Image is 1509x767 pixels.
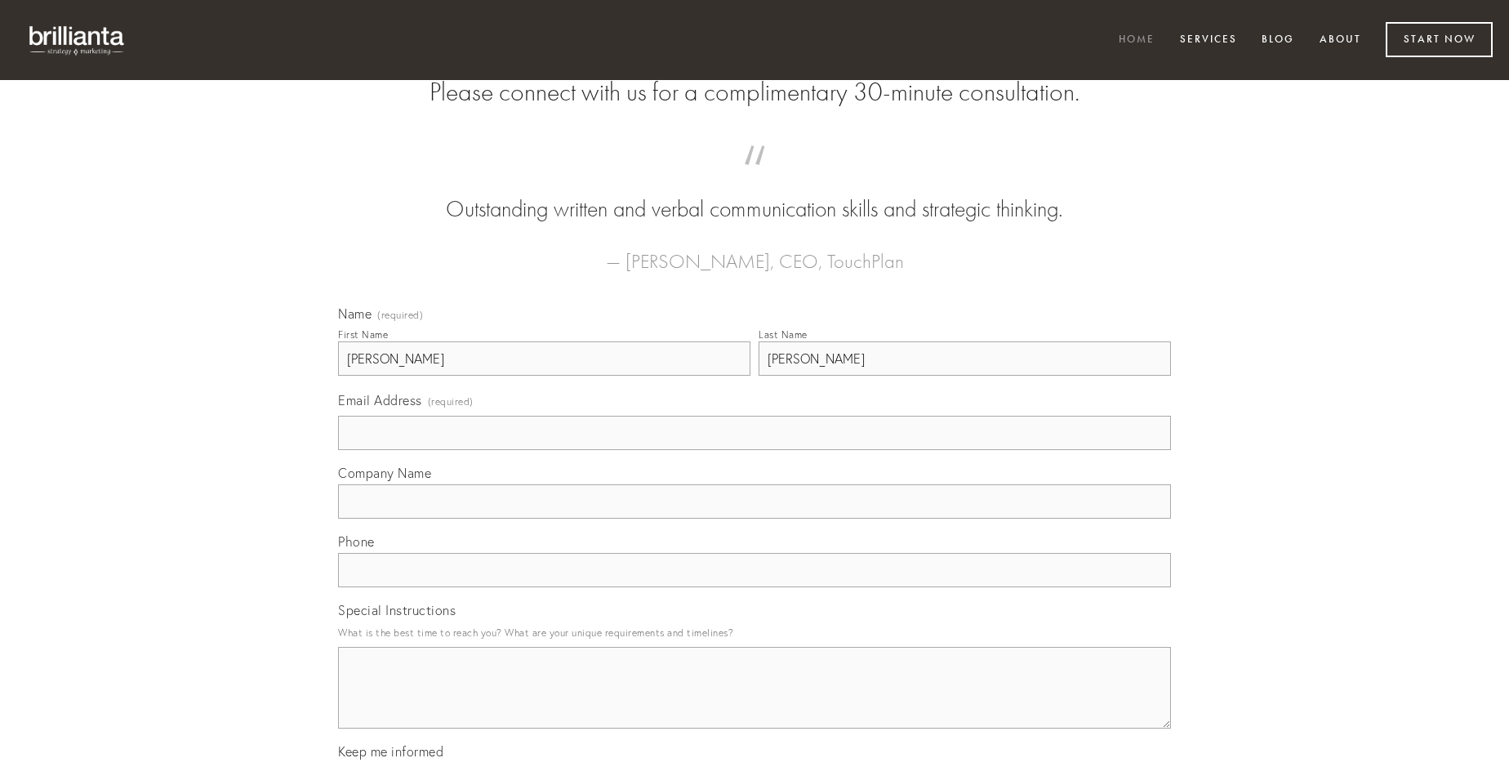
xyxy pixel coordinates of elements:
[364,162,1145,194] span: “
[338,392,422,408] span: Email Address
[377,310,423,320] span: (required)
[338,743,443,760] span: Keep me informed
[759,328,808,341] div: Last Name
[338,602,456,618] span: Special Instructions
[338,533,375,550] span: Phone
[1309,27,1372,54] a: About
[428,390,474,412] span: (required)
[16,16,139,64] img: brillianta - research, strategy, marketing
[364,225,1145,278] figcaption: — [PERSON_NAME], CEO, TouchPlan
[1386,22,1493,57] a: Start Now
[364,162,1145,225] blockquote: Outstanding written and verbal communication skills and strategic thinking.
[1108,27,1165,54] a: Home
[338,622,1171,644] p: What is the best time to reach you? What are your unique requirements and timelines?
[1169,27,1248,54] a: Services
[338,305,372,322] span: Name
[338,465,431,481] span: Company Name
[338,77,1171,108] h2: Please connect with us for a complimentary 30-minute consultation.
[338,328,388,341] div: First Name
[1251,27,1305,54] a: Blog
